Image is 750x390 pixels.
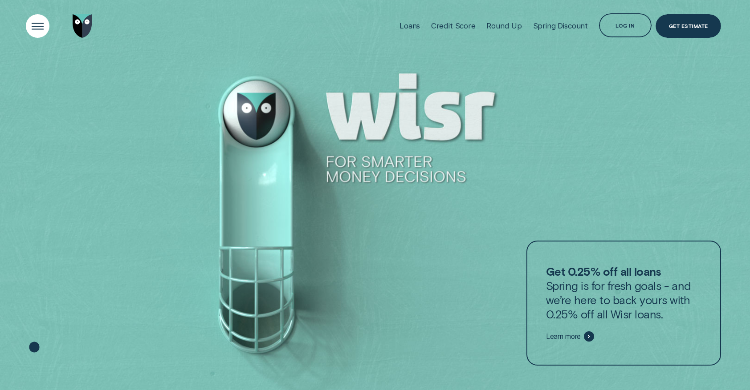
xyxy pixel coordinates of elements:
[486,21,522,30] div: Round Up
[526,241,721,366] a: Get 0.25% off all loansSpring is for fresh goals - and we’re here to back yours with 0.25% off al...
[26,14,49,38] button: Open Menu
[546,332,581,341] span: Learn more
[546,265,701,322] p: Spring is for fresh goals - and we’re here to back yours with 0.25% off all Wisr loans.
[431,21,476,30] div: Credit Score
[656,14,721,38] a: Get Estimate
[399,21,420,30] div: Loans
[599,13,652,37] button: Log in
[546,265,661,278] strong: Get 0.25% off all loans
[73,14,92,38] img: Wisr
[533,21,588,30] div: Spring Discount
